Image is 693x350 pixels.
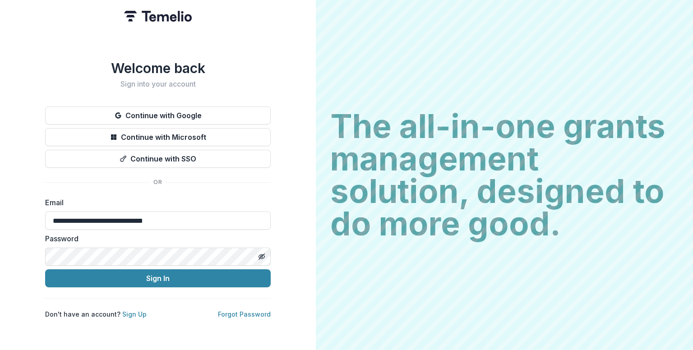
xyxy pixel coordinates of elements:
button: Continue with Microsoft [45,128,271,146]
p: Don't have an account? [45,309,147,319]
h2: Sign into your account [45,80,271,88]
img: Temelio [124,11,192,22]
button: Toggle password visibility [254,249,269,264]
button: Sign In [45,269,271,287]
a: Forgot Password [218,310,271,318]
button: Continue with SSO [45,150,271,168]
a: Sign Up [122,310,147,318]
label: Email [45,197,265,208]
button: Continue with Google [45,106,271,124]
h1: Welcome back [45,60,271,76]
label: Password [45,233,265,244]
